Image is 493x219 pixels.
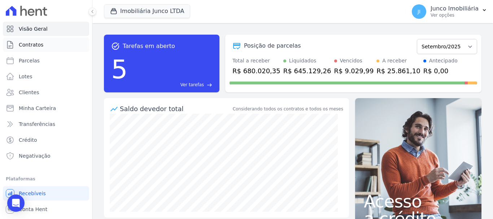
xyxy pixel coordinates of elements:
a: Conta Hent [3,202,89,216]
span: Negativação [19,152,51,159]
span: Acesso [364,193,473,210]
div: Saldo devedor total [120,104,231,114]
div: Open Intercom Messenger [7,194,25,212]
div: A receber [382,57,407,65]
p: Ver opções [431,12,479,18]
span: JI [418,9,420,14]
span: task_alt [111,42,120,51]
div: R$ 9.029,99 [334,66,374,76]
span: Clientes [19,89,39,96]
div: Antecipado [429,57,458,65]
a: Recebíveis [3,186,89,201]
div: R$ 645.129,26 [283,66,331,76]
span: Ver tarefas [180,82,204,88]
div: Total a receber [232,57,280,65]
div: R$ 0,00 [423,66,458,76]
div: Posição de parcelas [244,41,301,50]
span: Crédito [19,136,37,144]
span: Transferências [19,121,55,128]
button: Imobiliária Junco LTDA [104,4,190,18]
div: Plataformas [6,175,86,183]
div: Liquidados [289,57,317,65]
a: Lotes [3,69,89,84]
a: Transferências [3,117,89,131]
button: JI Junco Imobiliária Ver opções [406,1,493,22]
span: Visão Geral [19,25,48,32]
div: Vencidos [340,57,362,65]
div: 5 [111,51,128,88]
span: Lotes [19,73,32,80]
div: R$ 25.861,10 [376,66,420,76]
span: Conta Hent [19,206,47,213]
a: Parcelas [3,53,89,68]
div: R$ 680.020,35 [232,66,280,76]
span: Minha Carteira [19,105,56,112]
p: Junco Imobiliária [431,5,479,12]
a: Clientes [3,85,89,100]
span: Tarefas em aberto [123,42,175,51]
a: Ver tarefas east [131,82,212,88]
a: Contratos [3,38,89,52]
span: Recebíveis [19,190,46,197]
div: Considerando todos os contratos e todos os meses [233,106,343,112]
a: Visão Geral [3,22,89,36]
a: Minha Carteira [3,101,89,115]
span: Contratos [19,41,43,48]
span: east [207,82,212,88]
a: Negativação [3,149,89,163]
a: Crédito [3,133,89,147]
span: Parcelas [19,57,40,64]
